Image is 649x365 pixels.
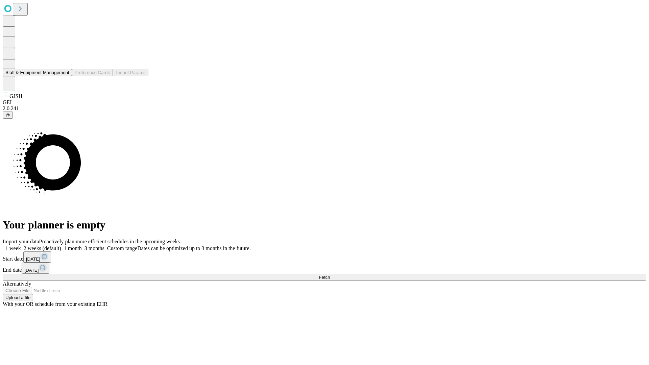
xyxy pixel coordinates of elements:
span: 2 weeks (default) [24,245,61,251]
span: Dates can be optimized up to 3 months in the future. [137,245,250,251]
span: Alternatively [3,281,31,287]
button: [DATE] [22,263,49,274]
span: Fetch [319,275,330,280]
button: Preference Cards [72,69,113,76]
button: [DATE] [23,251,51,263]
h1: Your planner is empty [3,219,646,231]
span: [DATE] [26,257,40,262]
span: GJSH [9,93,22,99]
span: 3 months [85,245,104,251]
span: [DATE] [24,268,39,273]
span: Import your data [3,239,39,244]
button: Upload a file [3,294,33,301]
div: GEI [3,99,646,105]
button: Tenant Params [113,69,148,76]
div: 2.0.241 [3,105,646,112]
button: @ [3,112,13,119]
span: Proactively plan more efficient schedules in the upcoming weeks. [39,239,181,244]
button: Staff & Equipment Management [3,69,72,76]
span: With your OR schedule from your existing EHR [3,301,107,307]
div: Start date [3,251,646,263]
button: Fetch [3,274,646,281]
span: 1 week [5,245,21,251]
div: End date [3,263,646,274]
span: Custom range [107,245,137,251]
span: 1 month [64,245,82,251]
span: @ [5,113,10,118]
